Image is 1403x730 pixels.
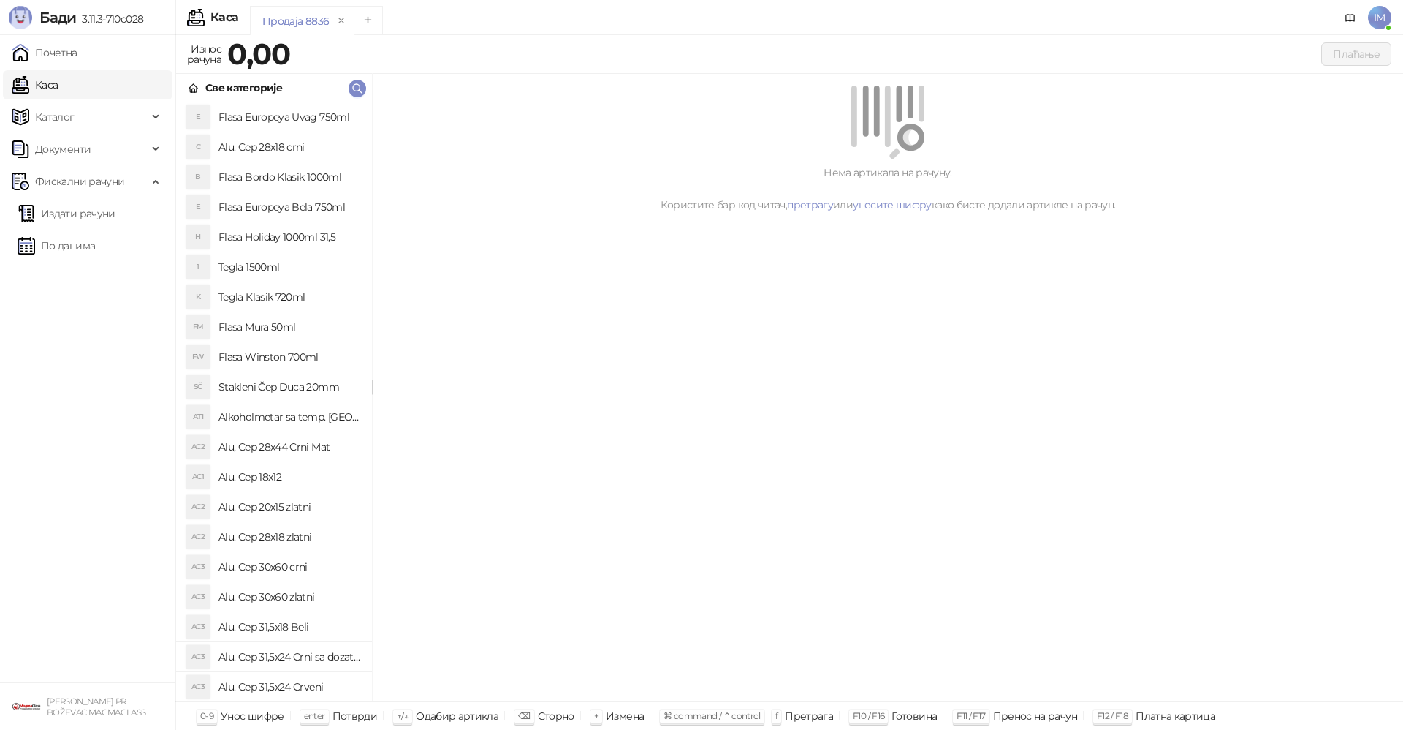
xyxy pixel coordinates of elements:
[12,70,58,99] a: Каса
[218,225,360,249] h4: Flasa Holiday 1000ml 31,5
[606,707,644,726] div: Измена
[186,345,210,369] div: FW
[853,710,884,721] span: F10 / F16
[891,707,937,726] div: Готовина
[218,285,360,309] h4: Tegla Klasik 720ml
[664,710,761,721] span: ⌘ command / ⌃ control
[186,195,210,219] div: E
[538,707,574,726] div: Сторно
[1136,707,1215,726] div: Платна картица
[218,435,360,459] h4: Alu, Cep 28x44 Crni Mat
[35,102,75,132] span: Каталог
[186,285,210,309] div: K
[186,105,210,129] div: E
[18,199,115,228] a: Издати рачуни
[186,675,210,699] div: AC3
[186,165,210,189] div: B
[186,315,210,339] div: FM
[186,555,210,579] div: AC3
[390,165,1385,213] div: Нема артикала на рачуну. Користите бар код читач, или како бисте додали артикле на рачун.
[184,39,224,69] div: Износ рачуна
[186,585,210,609] div: AC3
[218,465,360,489] h4: Alu. Cep 18x12
[304,710,325,721] span: enter
[218,525,360,549] h4: Alu. Cep 28x18 zlatni
[186,525,210,549] div: AC2
[186,375,210,399] div: SČ
[218,165,360,189] h4: Flasa Bordo Klasik 1000ml
[1321,42,1391,66] button: Плаћање
[218,405,360,429] h4: Alkoholmetar sa temp. [GEOGRAPHIC_DATA]
[1368,6,1391,29] span: IM
[397,710,408,721] span: ↑/↓
[332,707,378,726] div: Потврди
[787,198,833,211] a: претрагу
[186,225,210,249] div: H
[332,15,351,27] button: remove
[18,231,95,260] a: По данима
[218,675,360,699] h4: Alu. Cep 31,5x24 Crveni
[416,707,498,726] div: Одабир артикла
[594,710,598,721] span: +
[186,465,210,489] div: AC1
[218,105,360,129] h4: Flasa Europeya Uvag 750ml
[218,375,360,399] h4: Stakleni Čep Duca 20mm
[218,615,360,639] h4: Alu. Cep 31,5x18 Beli
[993,707,1077,726] div: Пренос на рачун
[186,255,210,279] div: 1
[76,12,143,26] span: 3.11.3-710c028
[785,707,833,726] div: Претрага
[218,195,360,219] h4: Flasa Europeya Bela 750ml
[775,710,777,721] span: f
[218,315,360,339] h4: Flasa Mura 50ml
[176,102,372,701] div: grid
[227,36,290,72] strong: 0,00
[218,135,360,159] h4: Alu. Cep 28x18 crni
[210,12,238,23] div: Каса
[853,198,932,211] a: унесите шифру
[12,692,41,721] img: 64x64-companyLogo-1893ffd3-f8d7-40ed-872e-741d608dc9d9.png
[218,645,360,669] h4: Alu. Cep 31,5x24 Crni sa dozatorom
[518,710,530,721] span: ⌫
[221,707,284,726] div: Унос шифре
[186,615,210,639] div: AC3
[218,345,360,369] h4: Flasa Winston 700ml
[354,6,383,35] button: Add tab
[186,135,210,159] div: C
[186,405,210,429] div: ATI
[47,696,145,718] small: [PERSON_NAME] PR BOŽEVAC MAGMAGLASS
[9,6,32,29] img: Logo
[262,13,329,29] div: Продаја 8836
[218,585,360,609] h4: Alu. Cep 30x60 zlatni
[12,38,77,67] a: Почетна
[39,9,76,26] span: Бади
[218,255,360,279] h4: Tegla 1500ml
[35,167,124,196] span: Фискални рачуни
[1339,6,1362,29] a: Документација
[218,495,360,519] h4: Alu. Cep 20x15 zlatni
[200,710,213,721] span: 0-9
[186,435,210,459] div: AC2
[186,495,210,519] div: AC2
[218,555,360,579] h4: Alu. Cep 30x60 crni
[957,710,985,721] span: F11 / F17
[186,645,210,669] div: AC3
[35,135,91,164] span: Документи
[1097,710,1128,721] span: F12 / F18
[205,80,282,96] div: Све категорије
